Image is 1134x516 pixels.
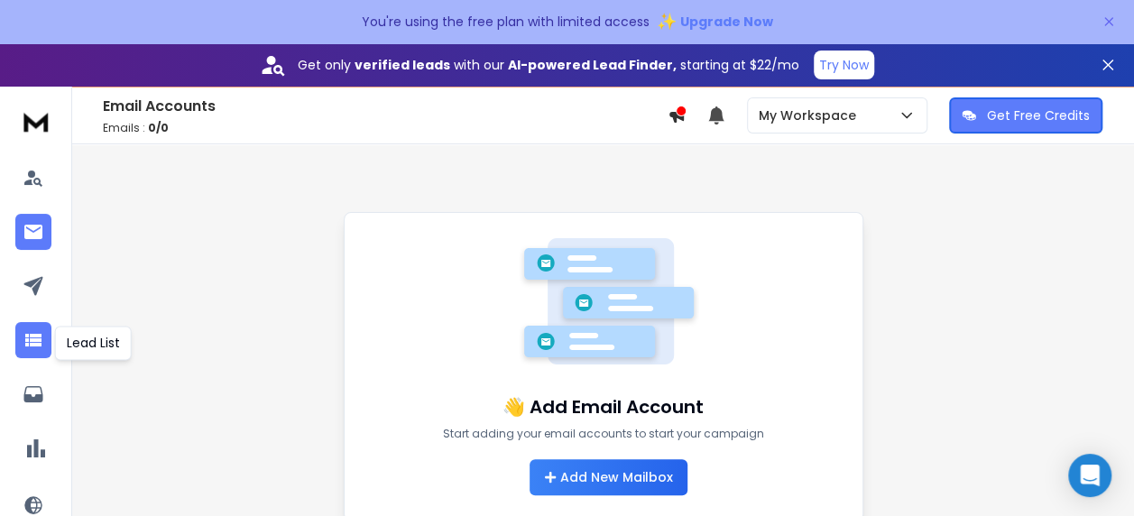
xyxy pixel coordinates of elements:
div: Lead List [55,326,132,360]
span: 0 / 0 [148,120,169,135]
button: Get Free Credits [949,97,1102,134]
button: ✨Upgrade Now [657,4,773,40]
p: You're using the free plan with limited access [362,13,650,31]
p: Get only with our starting at $22/mo [298,56,799,74]
strong: AI-powered Lead Finder, [508,56,677,74]
span: Upgrade Now [680,13,773,31]
button: Try Now [814,51,874,79]
p: Emails : [103,121,668,135]
button: Add New Mailbox [530,459,687,495]
p: Try Now [819,56,869,74]
div: Open Intercom Messenger [1068,454,1111,497]
span: ✨ [657,9,677,34]
h1: 👋 Add Email Account [502,394,704,419]
img: logo [18,105,54,138]
strong: verified leads [355,56,450,74]
h1: Email Accounts [103,96,668,117]
p: Start adding your email accounts to start your campaign [443,427,764,441]
p: Get Free Credits [987,106,1090,124]
p: My Workspace [759,106,863,124]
